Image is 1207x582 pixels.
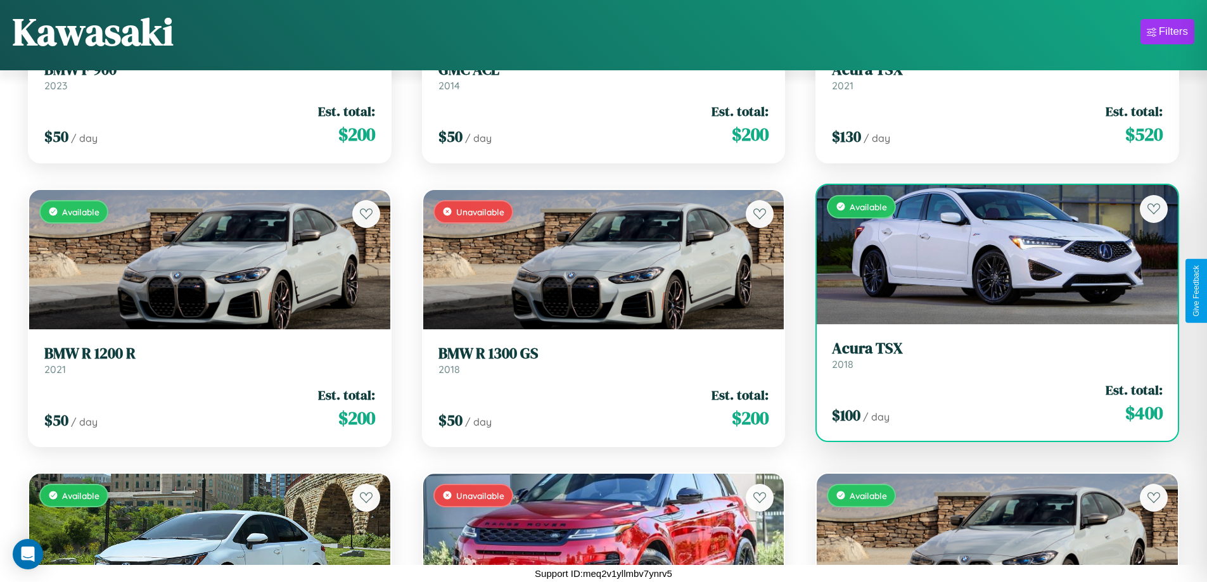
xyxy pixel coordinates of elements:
[438,61,769,92] a: GMC ACL2014
[732,122,769,147] span: $ 200
[438,345,769,376] a: BMW R 1300 GS2018
[832,79,853,92] span: 2021
[44,126,68,147] span: $ 50
[71,132,98,144] span: / day
[44,363,66,376] span: 2021
[338,405,375,431] span: $ 200
[438,410,463,431] span: $ 50
[850,201,887,212] span: Available
[832,61,1163,92] a: Acura TSX2021
[1125,400,1163,426] span: $ 400
[832,61,1163,79] h3: Acura TSX
[465,132,492,144] span: / day
[712,386,769,404] span: Est. total:
[318,386,375,404] span: Est. total:
[732,405,769,431] span: $ 200
[62,490,99,501] span: Available
[456,206,504,217] span: Unavailable
[44,345,375,363] h3: BMW R 1200 R
[465,415,492,428] span: / day
[1106,381,1163,399] span: Est. total:
[13,6,174,58] h1: Kawasaki
[832,126,861,147] span: $ 130
[438,345,769,363] h3: BMW R 1300 GS
[13,539,43,569] div: Open Intercom Messenger
[44,61,375,92] a: BMW F 9002023
[338,122,375,147] span: $ 200
[1192,265,1201,317] div: Give Feedback
[318,102,375,120] span: Est. total:
[1159,25,1188,38] div: Filters
[832,358,853,370] span: 2018
[456,490,504,501] span: Unavailable
[863,410,890,423] span: / day
[44,410,68,431] span: $ 50
[1106,102,1163,120] span: Est. total:
[864,132,890,144] span: / day
[832,405,860,426] span: $ 100
[850,490,887,501] span: Available
[832,339,1163,358] h3: Acura TSX
[438,126,463,147] span: $ 50
[832,339,1163,370] a: Acura TSX2018
[438,363,460,376] span: 2018
[438,61,769,79] h3: GMC ACL
[1125,122,1163,147] span: $ 520
[712,102,769,120] span: Est. total:
[44,345,375,376] a: BMW R 1200 R2021
[71,415,98,428] span: / day
[438,79,460,92] span: 2014
[44,61,375,79] h3: BMW F 900
[44,79,67,92] span: 2023
[1140,19,1194,44] button: Filters
[535,565,672,582] p: Support ID: meq2v1yllmbv7ynrv5
[62,206,99,217] span: Available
